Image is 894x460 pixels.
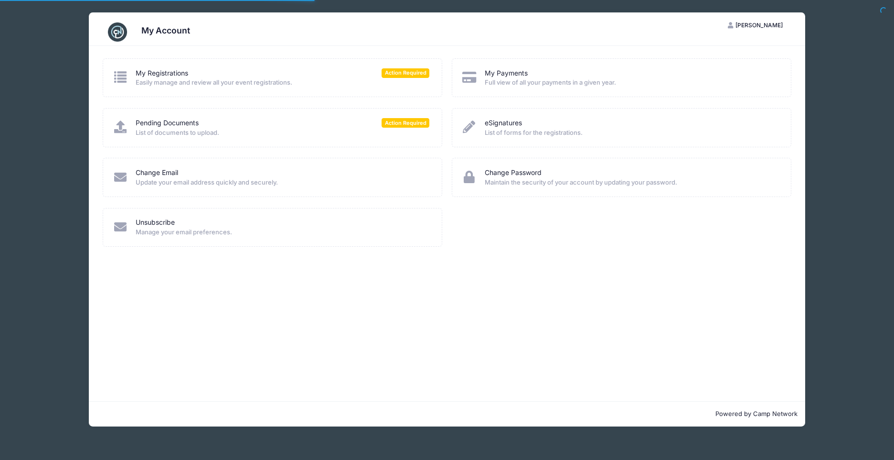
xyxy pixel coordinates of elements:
[485,168,542,178] a: Change Password
[720,17,791,33] button: [PERSON_NAME]
[141,25,190,35] h3: My Account
[136,128,429,138] span: List of documents to upload.
[136,218,175,228] a: Unsubscribe
[136,178,429,187] span: Update your email address quickly and securely.
[136,168,178,178] a: Change Email
[136,68,188,78] a: My Registrations
[108,22,127,42] img: CampNetwork
[136,228,429,237] span: Manage your email preferences.
[382,118,429,127] span: Action Required
[485,118,522,128] a: eSignatures
[485,178,778,187] span: Maintain the security of your account by updating your password.
[382,68,429,77] span: Action Required
[485,78,778,88] span: Full view of all your payments in a given year.
[735,22,783,29] span: [PERSON_NAME]
[485,68,528,78] a: My Payments
[485,128,778,138] span: List of forms for the registrations.
[96,409,798,419] p: Powered by Camp Network
[136,78,429,88] span: Easily manage and review all your event registrations.
[136,118,199,128] a: Pending Documents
